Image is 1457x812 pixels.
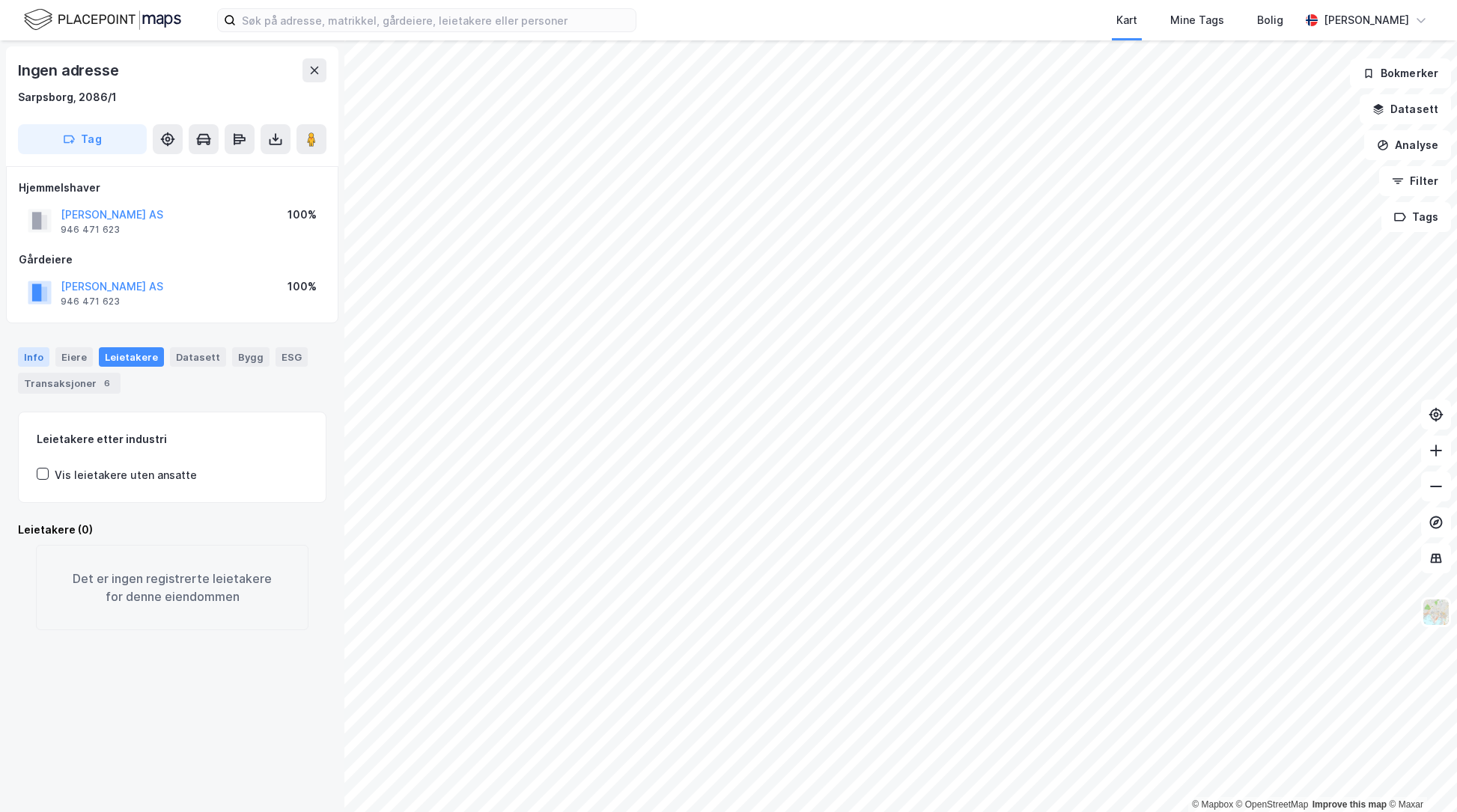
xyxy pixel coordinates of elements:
div: Bygg [232,347,270,367]
iframe: Chat Widget [1382,740,1457,812]
div: Hjemmelshaver [19,179,326,197]
div: [PERSON_NAME] [1324,11,1409,29]
div: 100% [288,278,317,296]
div: Kart [1116,11,1137,29]
button: Analyse [1364,130,1451,160]
div: Transaksjoner [18,373,121,394]
div: Eiere [55,347,93,367]
div: Datasett [170,347,226,367]
button: Tag [18,124,147,154]
div: Leietakere (0) [18,521,326,539]
div: Leietakere [99,347,164,367]
button: Datasett [1360,94,1451,124]
div: Kontrollprogram for chat [1382,740,1457,812]
div: Sarpsborg, 2086/1 [18,88,117,106]
a: OpenStreetMap [1236,799,1309,810]
div: Det er ingen registrerte leietakere for denne eiendommen [36,545,308,630]
div: 100% [288,206,317,224]
img: logo.f888ab2527a4732fd821a326f86c7f29.svg [24,7,181,33]
div: 946 471 623 [61,296,120,308]
div: Vis leietakere uten ansatte [55,466,197,484]
a: Mapbox [1192,799,1233,810]
div: ESG [276,347,308,367]
input: Søk på adresse, matrikkel, gårdeiere, leietakere eller personer [236,9,636,31]
div: Info [18,347,49,367]
img: Z [1422,598,1450,626]
button: Filter [1379,166,1451,196]
a: Improve this map [1312,799,1387,810]
div: 946 471 623 [61,224,120,236]
div: Ingen adresse [18,58,121,82]
div: Leietakere etter industri [37,430,308,448]
div: Bolig [1257,11,1283,29]
div: Mine Tags [1170,11,1224,29]
div: 6 [100,376,115,391]
div: Gårdeiere [19,251,326,269]
button: Bokmerker [1350,58,1451,88]
button: Tags [1381,202,1451,232]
